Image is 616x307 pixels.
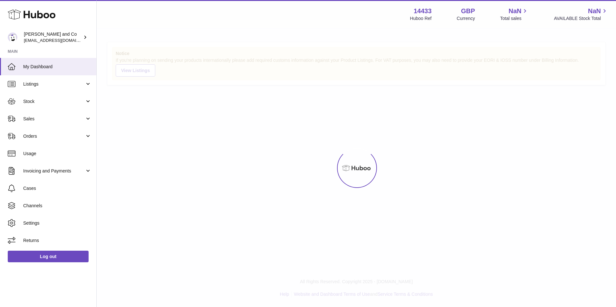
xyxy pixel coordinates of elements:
[23,237,91,244] span: Returns
[23,98,85,105] span: Stock
[23,185,91,191] span: Cases
[457,15,475,22] div: Currency
[23,220,91,226] span: Settings
[554,15,608,22] span: AVAILABLE Stock Total
[24,31,82,43] div: [PERSON_NAME] and Co
[23,64,91,70] span: My Dashboard
[23,133,85,139] span: Orders
[24,38,95,43] span: [EMAIL_ADDRESS][DOMAIN_NAME]
[23,81,85,87] span: Listings
[23,168,85,174] span: Invoicing and Payments
[410,15,432,22] div: Huboo Ref
[23,116,85,122] span: Sales
[500,15,529,22] span: Total sales
[508,7,521,15] span: NaN
[8,33,17,42] img: internalAdmin-14433@internal.huboo.com
[23,203,91,209] span: Channels
[461,7,475,15] strong: GBP
[8,251,89,262] a: Log out
[588,7,601,15] span: NaN
[23,151,91,157] span: Usage
[554,7,608,22] a: NaN AVAILABLE Stock Total
[414,7,432,15] strong: 14433
[500,7,529,22] a: NaN Total sales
